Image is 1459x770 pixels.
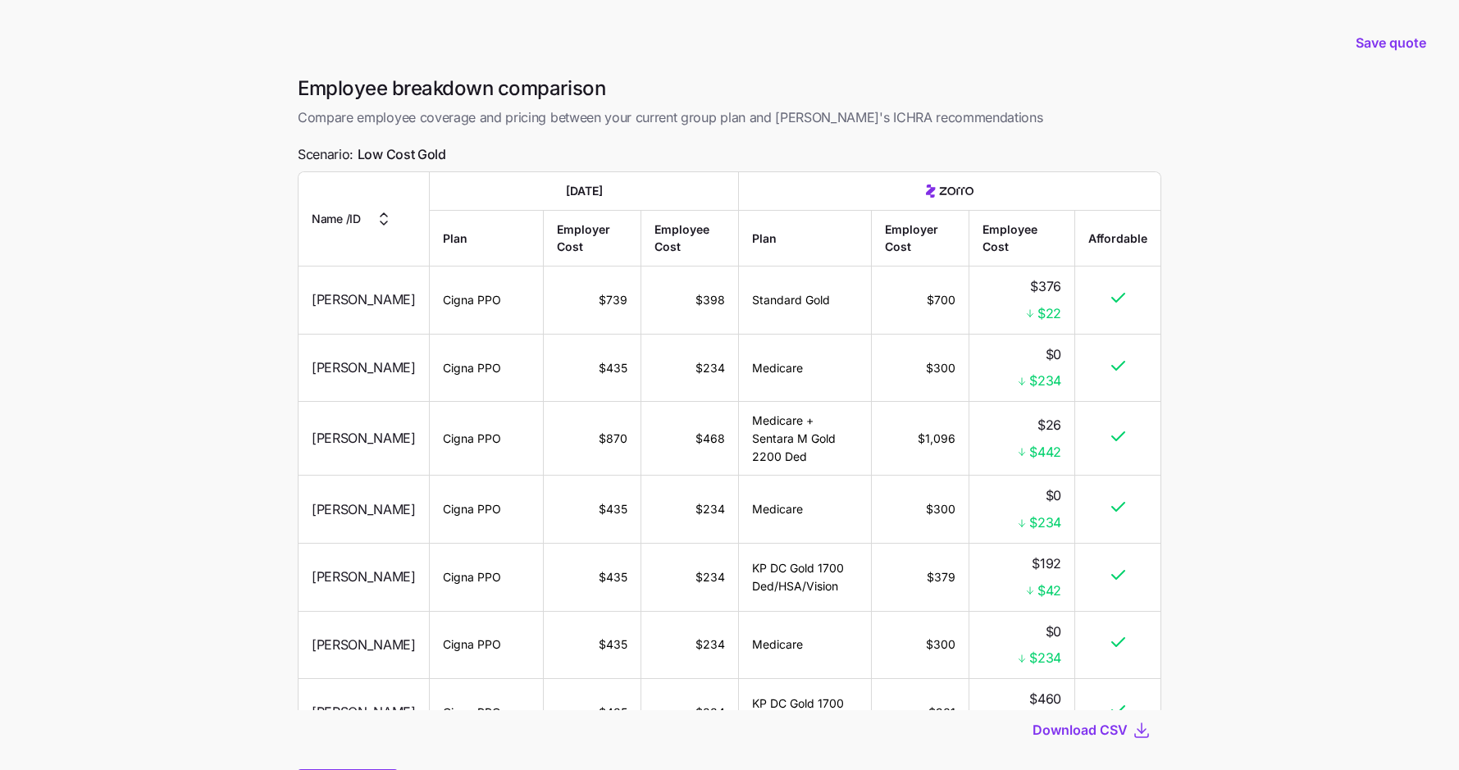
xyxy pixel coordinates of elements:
td: $234 [641,544,739,612]
th: Affordable [1075,210,1160,266]
td: $234 [641,679,739,747]
td: $435 [544,544,641,612]
span: [PERSON_NAME] [312,358,416,378]
span: $376 [1030,276,1061,297]
button: Download CSV [1033,720,1132,740]
span: $42 [1037,580,1061,600]
td: Cigna PPO [430,334,545,402]
span: Scenario: [298,144,446,165]
td: Cigna PPO [430,402,545,476]
td: $300 [872,334,969,402]
th: Employer Cost [544,210,641,266]
span: $234 [1029,371,1061,391]
span: $22 [1037,303,1061,324]
span: Download CSV [1033,720,1128,740]
span: Name / ID [312,210,361,228]
td: $300 [872,476,969,544]
span: [PERSON_NAME] [312,289,416,310]
td: Cigna PPO [430,544,545,612]
td: Standard Gold [739,267,872,335]
td: KP DC Gold 1700 Ded/HSA/Vision [739,679,872,747]
span: [PERSON_NAME] [312,499,416,519]
span: [PERSON_NAME] [312,702,416,722]
td: $300 [872,611,969,679]
th: Plan [739,210,872,266]
span: [PERSON_NAME] [312,567,416,587]
td: $234 [641,476,739,544]
td: Medicare [739,611,872,679]
th: Plan [430,210,545,266]
span: $234 [1029,513,1061,533]
th: Employee Cost [641,210,739,266]
h1: Employee breakdown comparison [298,75,1161,101]
th: [DATE] [430,172,740,211]
td: KP DC Gold 1700 Ded/HSA/Vision [739,544,872,612]
td: Cigna PPO [430,476,545,544]
td: $435 [544,476,641,544]
td: $700 [872,267,969,335]
span: Compare employee coverage and pricing between your current group plan and [PERSON_NAME]'s ICHRA r... [298,107,1161,128]
span: $0 [1046,621,1061,641]
td: Cigna PPO [430,611,545,679]
button: Name /ID [312,209,394,229]
td: $379 [872,544,969,612]
td: $435 [544,334,641,402]
span: $0 [1046,485,1061,506]
td: $468 [641,402,739,476]
span: $0 [1046,344,1061,364]
td: $234 [641,611,739,679]
td: $398 [641,267,739,335]
td: $234 [641,334,739,402]
td: Cigna PPO [430,267,545,335]
span: $460 [1029,689,1061,709]
span: $234 [1029,648,1061,668]
td: $435 [544,611,641,679]
th: Employer Cost [872,210,969,266]
td: $739 [544,267,641,335]
span: $192 [1032,554,1061,574]
td: Medicare [739,334,872,402]
span: Save quote [1356,33,1426,52]
td: $435 [544,679,641,747]
td: $901 [872,679,969,747]
span: $442 [1029,442,1061,462]
td: Cigna PPO [430,679,545,747]
td: Medicare + Sentara M Gold 2200 Ded [739,402,872,476]
th: Employee Cost [969,210,1075,266]
span: $26 [1037,415,1061,435]
span: Low Cost Gold [358,144,446,165]
span: [PERSON_NAME] [312,635,416,655]
td: Medicare [739,476,872,544]
td: $870 [544,402,641,476]
button: Save quote [1343,20,1439,66]
span: [PERSON_NAME] [312,428,416,449]
td: $1,096 [872,402,969,476]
